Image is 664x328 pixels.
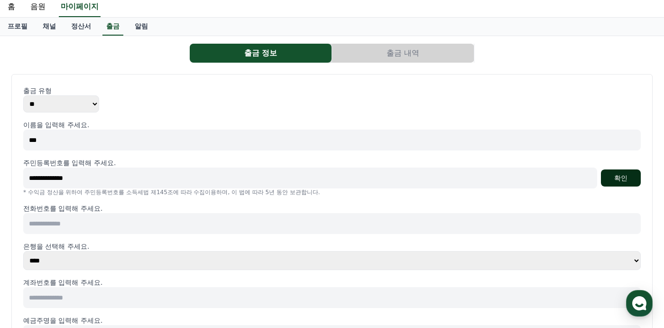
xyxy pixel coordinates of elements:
span: 대화 [87,264,98,272]
button: 확인 [601,169,641,187]
button: 출금 정보 [190,44,332,63]
span: 설정 [147,263,158,271]
a: 채널 [35,18,64,36]
p: 계좌번호를 입력해 주세요. [23,278,641,287]
button: 출금 내역 [332,44,474,63]
span: 홈 [30,263,36,271]
a: 정산서 [64,18,99,36]
p: 출금 유형 [23,86,641,95]
a: 출금 정보 [190,44,332,63]
p: 은행을 선택해 주세요. [23,242,641,251]
a: 알림 [127,18,156,36]
p: 예금주명을 입력해 주세요. [23,316,641,325]
a: 설정 [122,249,182,273]
a: 대화 [63,249,122,273]
a: 홈 [3,249,63,273]
a: 출금 [102,18,123,36]
p: * 수익금 정산을 위하여 주민등록번호를 소득세법 제145조에 따라 수집이용하며, 이 법에 따라 5년 동안 보관합니다. [23,188,641,196]
p: 주민등록번호를 입력해 주세요. [23,158,116,168]
p: 이름을 입력해 주세요. [23,120,641,130]
p: 전화번호를 입력해 주세요. [23,204,641,213]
